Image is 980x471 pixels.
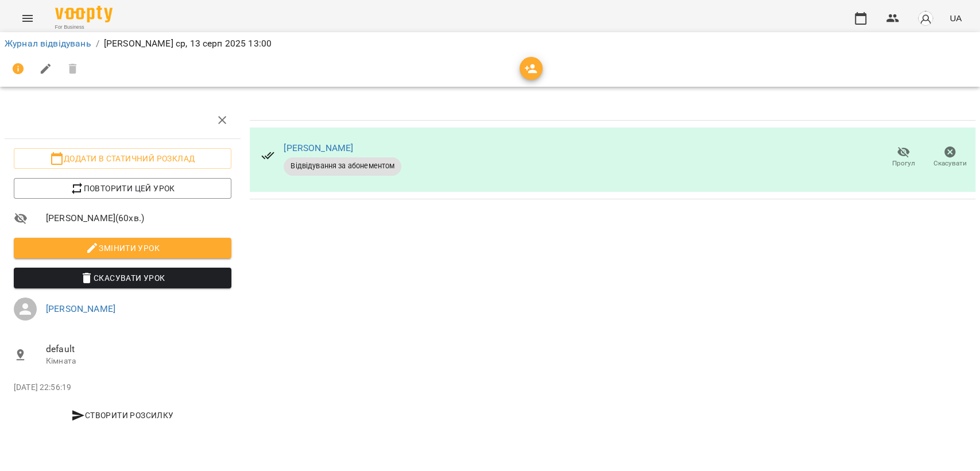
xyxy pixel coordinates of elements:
button: UA [945,7,966,29]
p: Кімната [46,356,231,367]
button: Menu [14,5,41,32]
span: Прогул [892,159,915,168]
span: Змінити урок [23,241,222,255]
span: Додати в статичний розклад [23,152,222,165]
a: [PERSON_NAME] [284,142,353,153]
button: Скасувати Урок [14,268,231,288]
button: Змінити урок [14,238,231,258]
img: Voopty Logo [55,6,113,22]
a: Журнал відвідувань [5,38,91,49]
span: Скасувати Урок [23,271,222,285]
nav: breadcrumb [5,37,975,51]
button: Додати в статичний розклад [14,148,231,169]
span: default [46,342,231,356]
li: / [96,37,99,51]
a: [PERSON_NAME] [46,303,115,314]
span: [PERSON_NAME] ( 60 хв. ) [46,211,231,225]
p: [PERSON_NAME] ср, 13 серп 2025 13:00 [104,37,272,51]
span: Скасувати [933,159,967,168]
button: Скасувати [927,141,973,173]
span: Створити розсилку [18,408,227,422]
p: [DATE] 22:56:19 [14,382,231,393]
img: avatar_s.png [917,10,933,26]
button: Повторити цей урок [14,178,231,199]
span: For Business [55,24,113,31]
span: Повторити цей урок [23,182,222,195]
button: Створити розсилку [14,405,231,426]
span: Відвідування за абонементом [284,161,401,171]
span: UA [950,12,962,24]
button: Прогул [880,141,927,173]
